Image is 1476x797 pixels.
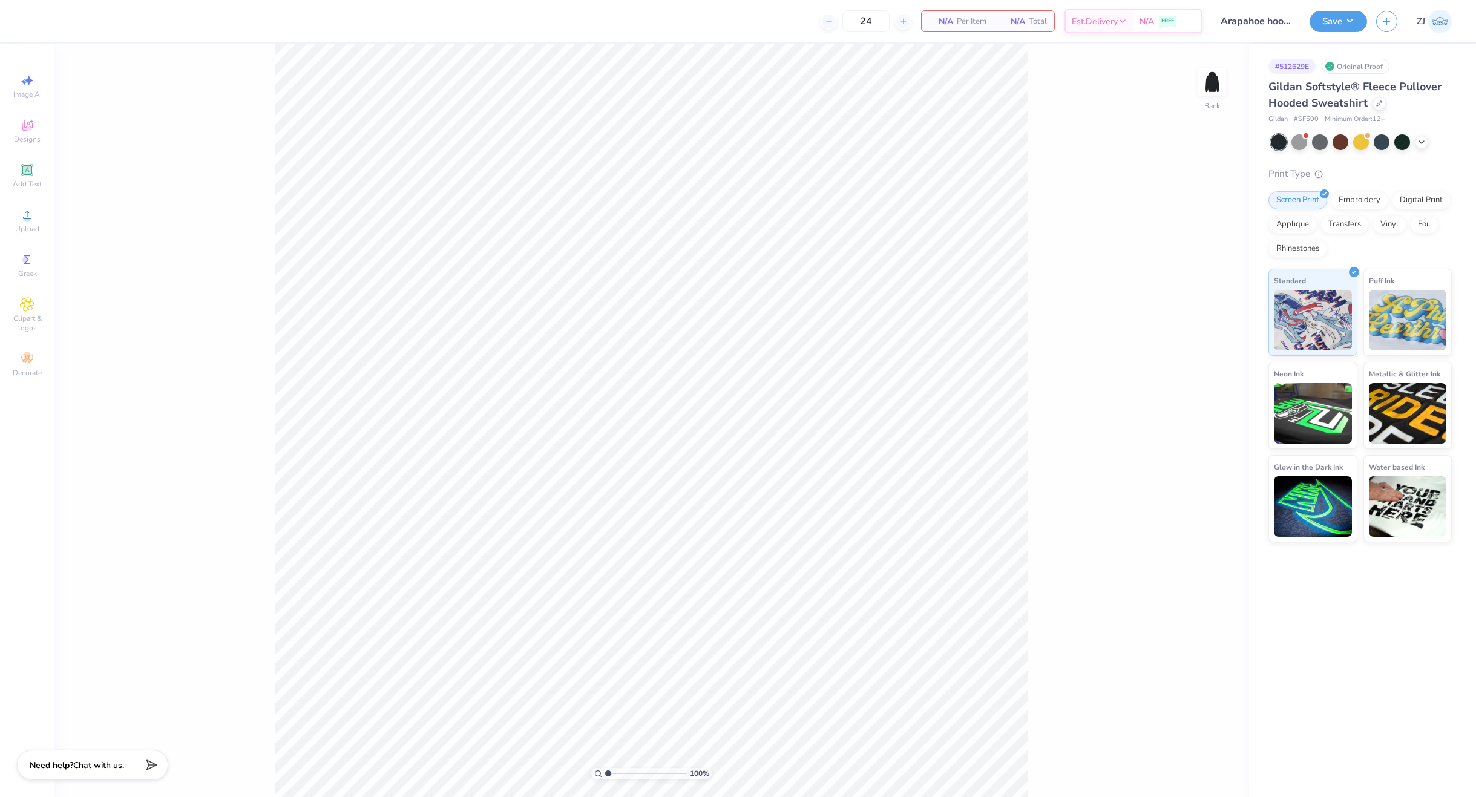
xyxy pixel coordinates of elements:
[1428,10,1452,33] img: Zhor Junavee Antocan
[1274,367,1304,380] span: Neon Ink
[1274,290,1352,350] img: Standard
[1274,461,1343,473] span: Glow in the Dark Ink
[1369,290,1447,350] img: Puff Ink
[13,368,42,378] span: Decorate
[1392,191,1451,209] div: Digital Print
[1268,114,1288,125] span: Gildan
[1268,167,1452,181] div: Print Type
[1274,383,1352,444] img: Neon Ink
[1268,79,1442,110] span: Gildan Softstyle® Fleece Pullover Hooded Sweatshirt
[13,179,42,189] span: Add Text
[1268,215,1317,234] div: Applique
[73,759,124,771] span: Chat with us.
[1001,15,1025,28] span: N/A
[1417,10,1452,33] a: ZJ
[1268,240,1327,258] div: Rhinestones
[1331,191,1388,209] div: Embroidery
[1410,215,1438,234] div: Foil
[18,269,37,278] span: Greek
[1325,114,1385,125] span: Minimum Order: 12 +
[1161,17,1174,25] span: FREE
[1369,383,1447,444] img: Metallic & Glitter Ink
[842,10,890,32] input: – –
[1369,367,1440,380] span: Metallic & Glitter Ink
[1373,215,1406,234] div: Vinyl
[6,313,48,333] span: Clipart & logos
[1310,11,1367,32] button: Save
[1072,15,1118,28] span: Est. Delivery
[1417,15,1425,28] span: ZJ
[30,759,73,771] strong: Need help?
[1294,114,1319,125] span: # SF500
[1212,9,1301,33] input: Untitled Design
[15,224,39,234] span: Upload
[1369,274,1394,287] span: Puff Ink
[1369,461,1425,473] span: Water based Ink
[1268,191,1327,209] div: Screen Print
[13,90,42,99] span: Image AI
[1320,215,1369,234] div: Transfers
[1322,59,1389,74] div: Original Proof
[1274,274,1306,287] span: Standard
[1274,476,1352,537] img: Glow in the Dark Ink
[1029,15,1047,28] span: Total
[1140,15,1154,28] span: N/A
[1268,59,1316,74] div: # 512629E
[957,15,986,28] span: Per Item
[1204,100,1220,111] div: Back
[1369,476,1447,537] img: Water based Ink
[929,15,953,28] span: N/A
[14,134,41,144] span: Designs
[690,768,709,779] span: 100 %
[1200,70,1224,94] img: Back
